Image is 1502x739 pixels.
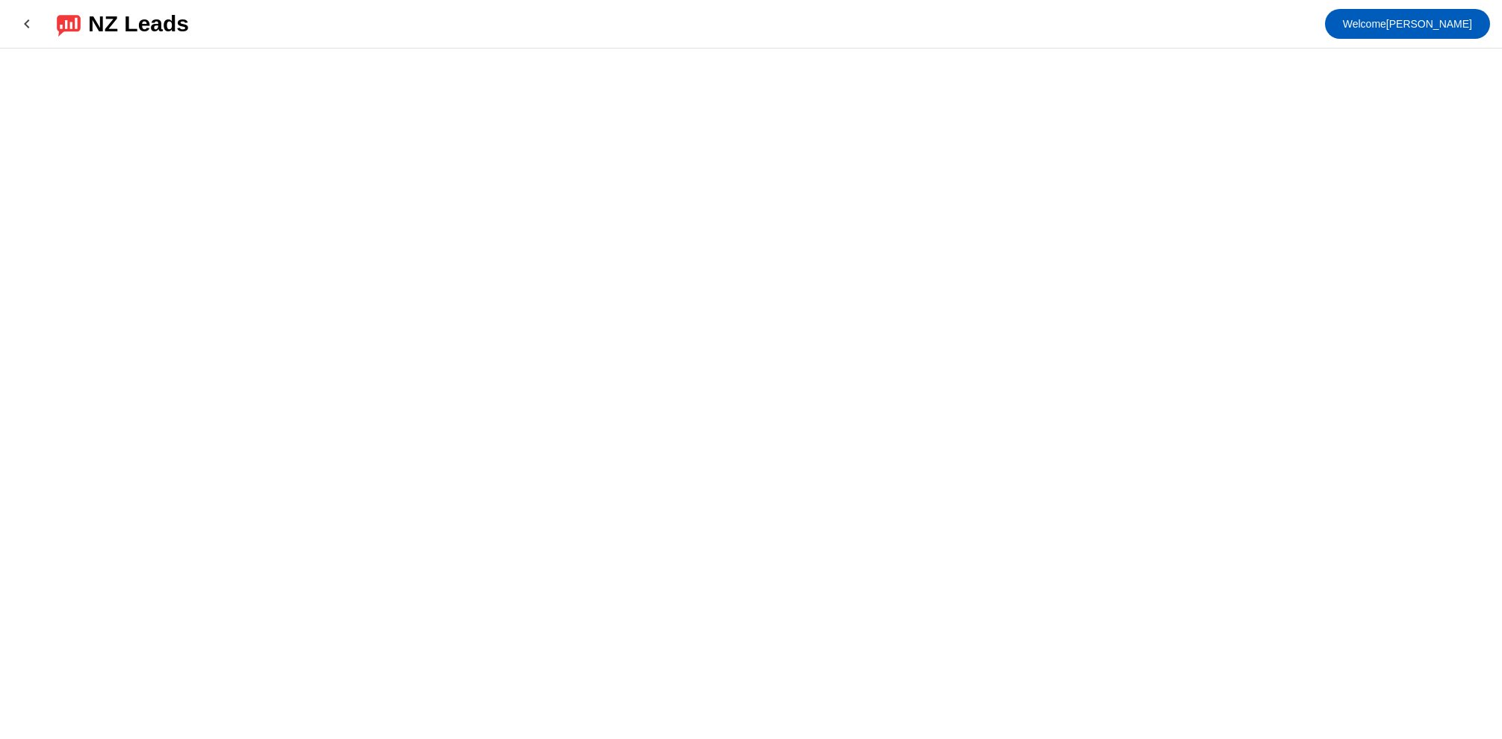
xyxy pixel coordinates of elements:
span: [PERSON_NAME] [1343,13,1472,34]
span: Welcome [1343,18,1386,30]
div: NZ Leads [88,13,189,34]
mat-icon: chevron_left [18,15,36,33]
button: Welcome[PERSON_NAME] [1325,9,1490,39]
img: logo [57,11,81,37]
